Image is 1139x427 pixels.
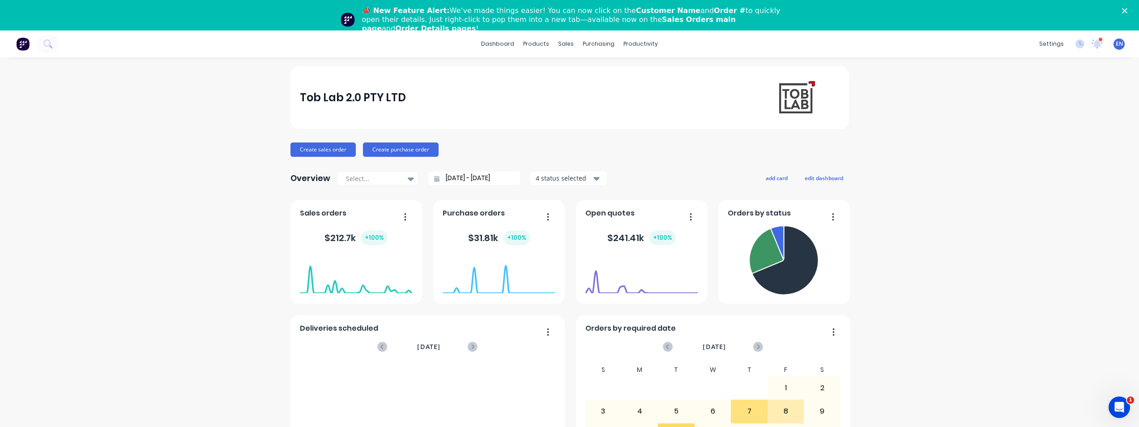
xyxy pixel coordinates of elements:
[1035,37,1068,51] div: settings
[341,13,355,27] img: Profile image for Team
[768,400,804,423] div: 8
[324,230,388,245] div: $ 212.7k
[363,142,439,157] button: Create purchase order
[536,173,592,183] div: 4 status selected
[804,377,840,399] div: 2
[477,37,519,51] a: dashboard
[585,363,622,376] div: S
[695,400,731,423] div: 6
[658,400,694,423] div: 5
[649,230,676,245] div: + 100 %
[300,208,346,219] span: Sales orders
[362,6,785,33] div: We’ve made things easier! You can now click on the and to quickly open their details. Just right-...
[760,172,793,184] button: add card
[554,37,578,51] div: sales
[519,37,554,51] div: products
[443,208,505,219] span: Purchase orders
[636,6,700,15] b: Customer Name
[804,363,840,376] div: S
[417,342,440,352] span: [DATE]
[290,142,356,157] button: Create sales order
[578,37,619,51] div: purchasing
[804,400,840,423] div: 9
[714,6,746,15] b: Order #
[607,230,676,245] div: $ 241.41k
[1127,397,1134,404] span: 1
[622,363,658,376] div: M
[776,79,816,116] img: Tob Lab 2.0 PTY LTD
[695,363,731,376] div: W
[1109,397,1130,418] iframe: Intercom live chat
[395,24,476,33] b: Order Details pages
[300,89,406,107] div: Tob Lab 2.0 PTY LTD
[731,400,767,423] div: 7
[585,400,621,423] div: 3
[503,230,530,245] div: + 100 %
[361,230,388,245] div: + 100 %
[703,342,726,352] span: [DATE]
[362,6,450,15] b: 📣 New Feature Alert:
[16,37,30,51] img: Factory
[728,208,791,219] span: Orders by status
[468,230,530,245] div: $ 31.81k
[731,363,768,376] div: T
[658,363,695,376] div: T
[1122,8,1131,13] div: Close
[768,363,804,376] div: F
[290,169,330,187] div: Overview
[799,172,849,184] button: edit dashboard
[300,323,378,334] span: Deliveries scheduled
[585,208,635,219] span: Open quotes
[362,15,736,33] b: Sales Orders main page
[619,37,662,51] div: productivity
[1116,40,1123,48] span: EN
[622,400,658,423] div: 4
[768,377,804,399] div: 1
[531,172,607,185] button: 4 status selected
